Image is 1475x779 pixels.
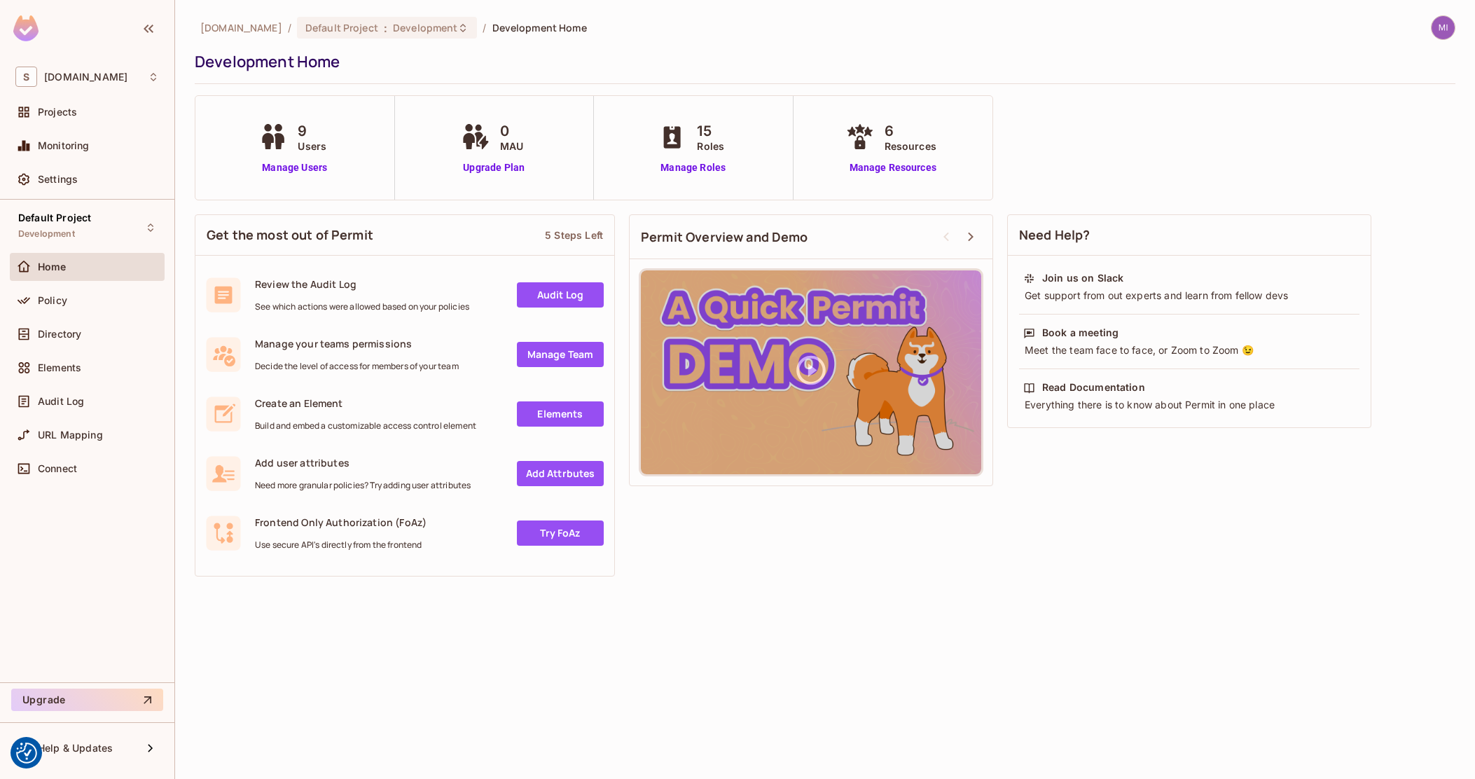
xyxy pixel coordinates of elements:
span: See which actions were allowed based on your policies [255,301,469,312]
div: Everything there is to know about Permit in one place [1023,398,1355,412]
span: Build and embed a customizable access control element [255,420,476,432]
span: Default Project [305,21,378,34]
span: Directory [38,329,81,340]
span: Help & Updates [38,743,113,754]
span: Development [18,228,75,240]
span: 0 [500,120,523,142]
div: Book a meeting [1042,326,1119,340]
a: Audit Log [517,282,604,308]
span: Need Help? [1019,226,1090,244]
span: : [383,22,388,34]
span: Get the most out of Permit [207,226,373,244]
span: Manage your teams permissions [255,337,459,350]
span: Elements [38,362,81,373]
a: Upgrade Plan [458,160,530,175]
li: / [483,21,486,34]
span: Policy [38,295,67,306]
span: 15 [697,120,724,142]
div: Read Documentation [1042,380,1145,394]
span: Users [298,139,326,153]
div: Development Home [195,51,1448,72]
div: 5 Steps Left [545,228,603,242]
span: 9 [298,120,326,142]
span: Roles [697,139,724,153]
a: Add Attrbutes [517,461,604,486]
span: Permit Overview and Demo [641,228,808,246]
span: Home [38,261,67,273]
a: Manage Resources [843,160,943,175]
span: Add user attributes [255,456,471,469]
div: Get support from out experts and learn from fellow devs [1023,289,1355,303]
span: Default Project [18,212,91,223]
span: Development [393,21,457,34]
span: Projects [38,106,77,118]
span: Development Home [492,21,587,34]
span: Review the Audit Log [255,277,469,291]
span: Audit Log [38,396,84,407]
img: Revisit consent button [16,743,37,764]
span: MAU [500,139,523,153]
span: Create an Element [255,397,476,410]
span: 6 [885,120,936,142]
button: Upgrade [11,689,163,711]
span: Frontend Only Authorization (FoAz) [255,516,427,529]
a: Elements [517,401,604,427]
span: Monitoring [38,140,90,151]
img: SReyMgAAAABJRU5ErkJggg== [13,15,39,41]
span: Workspace: sea.live [44,71,127,83]
span: the active workspace [200,21,282,34]
span: Resources [885,139,936,153]
span: Settings [38,174,78,185]
span: Decide the level of access for members of your team [255,361,459,372]
button: Consent Preferences [16,743,37,764]
span: S [15,67,37,87]
span: URL Mapping [38,429,103,441]
a: Manage Roles [655,160,731,175]
span: Connect [38,463,77,474]
li: / [288,21,291,34]
div: Join us on Slack [1042,271,1123,285]
span: Need more granular policies? Try adding user attributes [255,480,471,491]
div: Meet the team face to face, or Zoom to Zoom 😉 [1023,343,1355,357]
a: Manage Users [256,160,333,175]
a: Manage Team [517,342,604,367]
img: michal.wojcik@testshipping.com [1432,16,1455,39]
span: Use secure API's directly from the frontend [255,539,427,551]
a: Try FoAz [517,521,604,546]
